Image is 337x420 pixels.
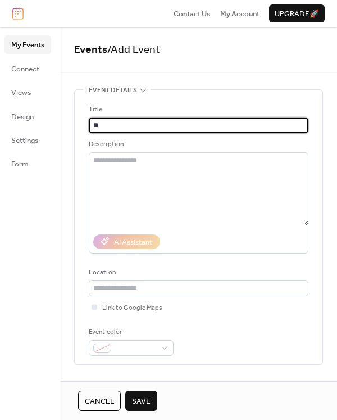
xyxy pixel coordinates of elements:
span: Date and time [89,378,136,390]
span: Settings [11,135,38,146]
a: Events [74,39,107,60]
div: Event color [89,327,171,338]
a: My Account [220,8,259,19]
span: Contact Us [174,8,211,20]
a: My Events [4,35,51,53]
div: Location [89,267,306,278]
button: Save [125,391,157,411]
span: Views [11,87,31,98]
div: Description [89,139,306,150]
span: Event details [89,85,137,96]
img: logo [12,7,24,20]
span: My Account [220,8,259,20]
span: Cancel [85,396,114,407]
a: Views [4,83,51,101]
span: Upgrade 🚀 [275,8,319,20]
span: Design [11,111,34,123]
span: Form [11,159,29,170]
span: / Add Event [107,39,160,60]
button: Upgrade🚀 [269,4,325,22]
span: Connect [11,64,39,75]
div: Title [89,104,306,115]
span: Link to Google Maps [102,302,162,314]
a: Contact Us [174,8,211,19]
a: Settings [4,131,51,149]
a: Form [4,155,51,173]
a: Design [4,107,51,125]
span: My Events [11,39,44,51]
button: Cancel [78,391,121,411]
span: Save [132,396,151,407]
a: Connect [4,60,51,78]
